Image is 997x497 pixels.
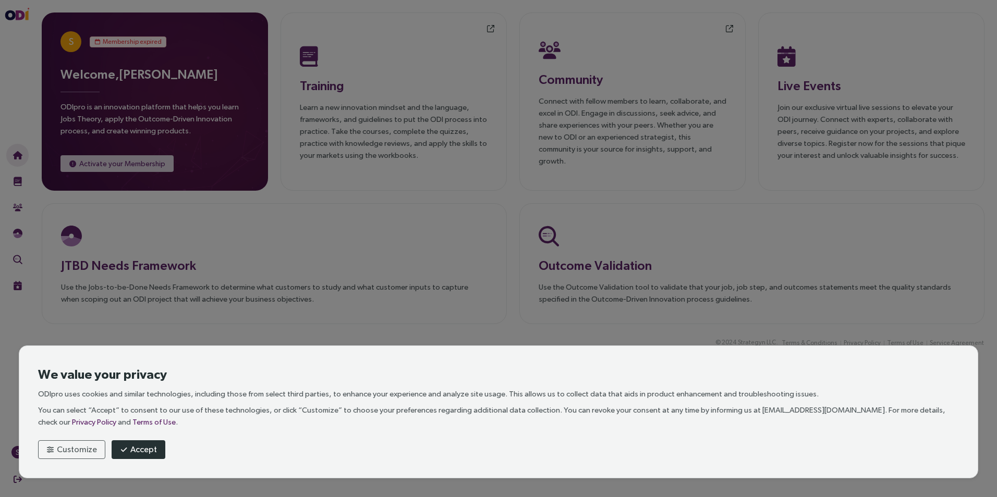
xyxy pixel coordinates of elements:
[72,417,116,426] a: Privacy Policy
[132,417,176,426] a: Terms of Use
[112,440,165,459] button: Accept
[38,388,959,400] p: ODIpro uses cookies and similar technologies, including those from select third parties, to enhan...
[57,443,97,456] span: Customize
[130,443,157,456] span: Accept
[38,365,959,383] h3: We value your privacy
[38,404,959,428] p: You can select “Accept” to consent to our use of these technologies, or click “Customize” to choo...
[38,440,105,459] button: Customize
